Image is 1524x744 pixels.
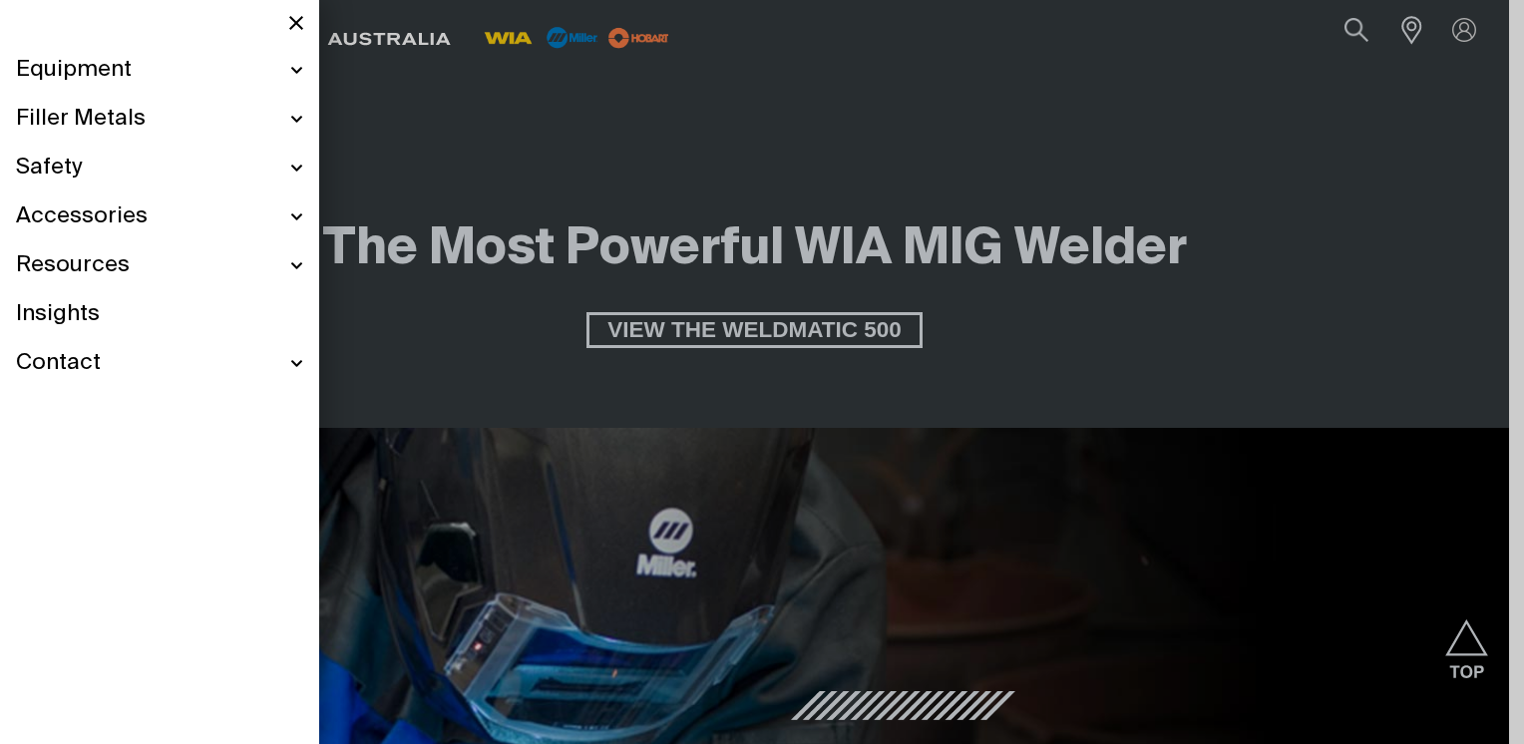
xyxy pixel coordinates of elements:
span: Insights [16,300,100,329]
span: Safety [16,154,82,183]
span: Filler Metals [16,105,146,134]
span: Contact [16,349,101,378]
a: Accessories [16,192,303,241]
span: Resources [16,251,130,280]
a: Contact [16,339,303,388]
a: Safety [16,144,303,192]
a: Filler Metals [16,95,303,144]
a: Resources [16,241,303,290]
span: Accessories [16,202,148,231]
span: Equipment [16,56,132,85]
a: Insights [16,290,303,339]
a: Equipment [16,46,303,95]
